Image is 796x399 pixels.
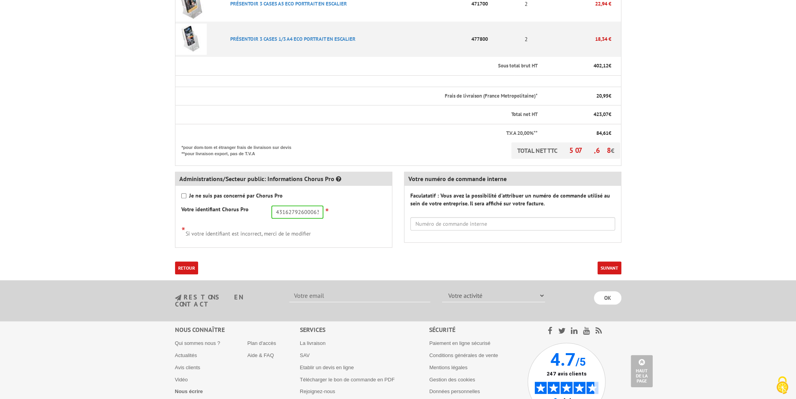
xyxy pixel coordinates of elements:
a: Conditions générales de vente [429,352,498,358]
label: Votre identifiant Chorus Pro [181,205,249,213]
div: Services [300,325,430,334]
strong: Je ne suis pas concerné par Chorus Pro [189,192,283,199]
div: Nous connaître [175,325,300,334]
img: Cookies (fenêtre modale) [773,375,792,395]
td: 2 [514,22,538,57]
button: Cookies (fenêtre modale) [769,372,796,399]
a: Etablir un devis en ligne [300,365,354,370]
a: PRéSENTOIR 3 CASES A5 ECO PORTRAIT EN ESCALIER [230,0,347,7]
h3: restons en contact [175,294,278,308]
span: 402,12 [594,62,608,69]
th: Frais de livraison (France Metropolitaine)* [175,87,538,105]
a: Vidéo [175,377,188,383]
a: Paiement en ligne sécurisé [429,340,490,346]
a: Télécharger le bon de commande en PDF [300,377,395,383]
a: Nous écrire [175,388,203,394]
span: 507,68 [569,146,611,155]
button: Suivant [597,261,621,274]
p: € [544,130,611,137]
a: Qui sommes nous ? [175,340,220,346]
span: 423,07 [594,111,608,118]
p: TOTAL NET TTC € [511,142,620,159]
a: Plan d'accès [247,340,276,346]
a: SAV [300,352,310,358]
a: Aide & FAQ [247,352,274,358]
p: 477800 [469,32,514,46]
a: Avis clients [175,365,200,370]
label: Faculatatif : Vous avez la possibilité d'attribuer un numéro de commande utilisé au sein de votre... [410,192,615,207]
a: Retour [175,261,198,274]
a: La livraison [300,340,326,346]
th: Sous total brut HT [175,57,538,75]
p: 18,34 € [538,32,611,46]
input: Je ne suis pas concerné par Chorus Pro [181,193,186,198]
a: Rejoignez-nous [300,388,335,394]
a: PRéSENTOIR 3 CASES 1/3 A4 ECO PORTRAIT EN ESCALIER [230,36,356,42]
div: Votre numéro de commande interne [404,172,621,186]
p: € [544,92,611,100]
div: Administrations/Secteur public: Informations Chorus Pro [175,172,392,186]
input: Numéro de commande interne [410,217,615,230]
th: Total net HT [175,105,538,124]
input: Votre email [289,289,430,302]
input: OK [594,291,621,305]
img: PRéSENTOIR 3 CASES 1/3 A4 ECO PORTRAIT EN ESCALIER [175,24,207,55]
a: Haut de la page [631,355,653,387]
span: 20,95 [596,92,608,99]
p: € [544,111,611,118]
a: Actualités [175,352,197,358]
div: Si votre identifiant est incorrect, merci de le modifier [181,225,386,238]
span: 84,61 [596,130,608,136]
a: Données personnelles [429,388,480,394]
div: Sécurité [429,325,527,334]
img: newsletter.jpg [175,294,181,301]
a: Mentions légales [429,365,467,370]
p: T.V.A 20,00%** [182,130,538,137]
a: Gestion des cookies [429,377,475,383]
p: *pour dom-tom et étranger frais de livraison sur devis **pour livraison export, pas de T.V.A [182,142,299,157]
p: € [544,62,611,70]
